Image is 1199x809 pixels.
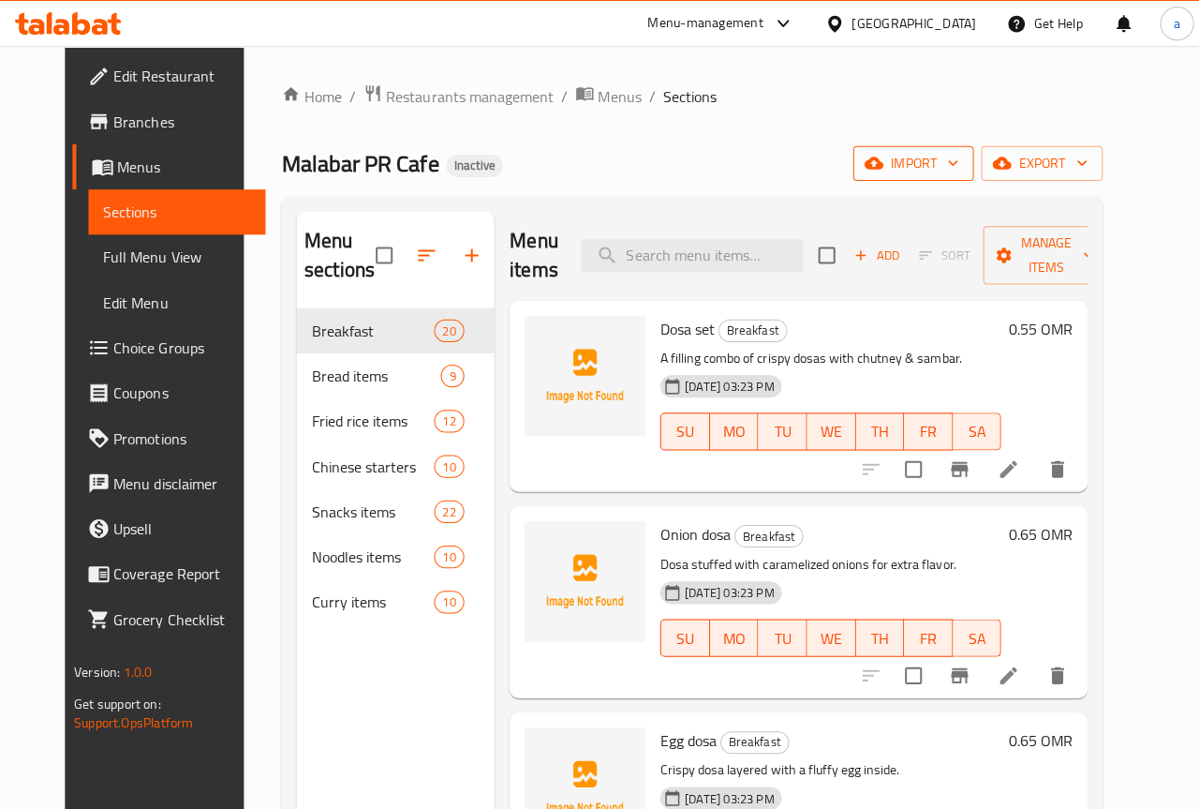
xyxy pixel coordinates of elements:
div: Breakfast [731,522,799,545]
a: Promotions [72,413,265,458]
button: SU [657,411,706,448]
span: Upsell [113,515,250,537]
span: SU [665,622,699,649]
span: Breakfast [718,727,784,749]
button: FR [899,411,948,448]
span: Branches [113,110,250,132]
span: Select section first [902,240,978,269]
div: Breakfast [310,318,432,340]
button: Add section [447,232,492,277]
div: [GEOGRAPHIC_DATA] [848,13,971,34]
span: Grocery Checklist [113,605,250,627]
button: delete [1029,444,1074,489]
span: 1.0.0 [123,656,152,681]
button: FR [899,616,948,653]
span: FR [907,622,940,649]
span: TH [859,416,893,443]
span: 10 [433,456,461,473]
span: Noodles items [310,543,432,565]
span: Get support on: [74,688,160,712]
span: Edit Menu [103,290,250,312]
img: Dosa set [522,314,642,434]
span: Restaurants management [384,84,551,107]
span: Breakfast [716,318,782,339]
span: import [864,151,954,174]
span: Menus [595,84,638,107]
span: MO [714,622,748,649]
a: Edit menu item [992,661,1014,683]
span: Bread items [310,363,438,385]
p: Dosa stuffed with caramelized onions for extra flavor. [657,550,996,574]
span: Full Menu View [103,245,250,267]
div: Inactive [444,154,500,176]
span: Edit Restaurant [113,65,250,87]
span: Manage items [993,231,1088,277]
button: TU [754,616,803,653]
span: 9 [439,366,461,383]
span: Breakfast [732,523,798,545]
div: Curry items10 [295,577,492,622]
button: MO [706,616,755,653]
span: WE [810,622,844,649]
span: Snacks items [310,498,432,520]
div: Chinese starters10 [295,442,492,487]
span: Fried rice items [310,408,432,430]
span: 10 [433,591,461,608]
span: Curry items [310,588,432,610]
h2: Menu sections [303,226,374,282]
span: TU [762,622,795,649]
span: TH [859,622,893,649]
div: Fried rice items12 [295,397,492,442]
p: A filling combo of crispy dosas with chutney & sambar. [657,345,996,368]
p: Crispy dosa layered with a fluffy egg inside. [657,755,996,778]
div: items [432,543,462,565]
a: Coverage Report [72,548,265,593]
div: items [432,498,462,520]
h6: 0.55 OMR [1003,314,1067,340]
li: / [558,84,565,107]
span: Coverage Report [113,560,250,582]
button: Manage items [978,225,1103,283]
button: Add [842,240,902,269]
button: TU [754,411,803,448]
span: SU [665,416,699,443]
span: Coupons [113,380,250,402]
button: MO [706,411,755,448]
button: SU [657,616,706,653]
span: Malabar PR Cafe [280,142,437,184]
h6: 0.65 OMR [1003,724,1067,750]
span: Choice Groups [113,335,250,357]
a: Sections [88,188,265,233]
span: 20 [433,321,461,338]
div: items [432,453,462,475]
button: TH [851,411,900,448]
span: Add [847,244,897,265]
div: Snacks items22 [295,487,492,532]
a: Edit menu item [992,456,1014,478]
span: Version: [74,656,120,681]
button: export [976,145,1097,180]
div: items [432,318,462,340]
a: Restaurants management [362,83,551,108]
div: Breakfast [715,318,783,340]
a: Edit Menu [88,278,265,323]
span: WE [810,416,844,443]
a: Choice Groups [72,323,265,368]
span: Promotions [113,425,250,447]
span: SA [955,622,989,649]
button: Branch-specific-item [932,650,977,695]
span: SA [955,416,989,443]
a: Coupons [72,368,265,413]
nav: breadcrumb [280,83,1097,108]
div: Noodles items10 [295,532,492,577]
button: Branch-specific-item [932,444,977,489]
li: / [645,84,652,107]
span: Sort sections [402,232,447,277]
span: Inactive [444,157,500,172]
h2: Menu items [507,226,555,282]
span: [DATE] 03:23 PM [674,581,777,599]
span: [DATE] 03:23 PM [674,376,777,394]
